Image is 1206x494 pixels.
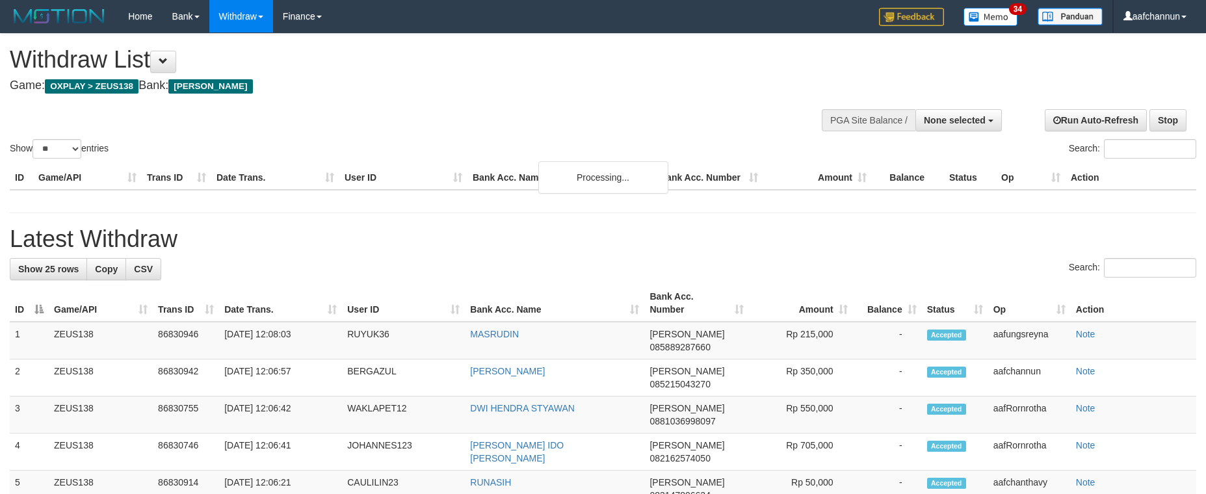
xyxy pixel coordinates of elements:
[1149,109,1186,131] a: Stop
[749,322,853,359] td: Rp 215,000
[342,359,465,396] td: BERGAZUL
[988,396,1071,434] td: aafRornrotha
[915,109,1002,131] button: None selected
[749,434,853,471] td: Rp 705,000
[1069,258,1196,278] label: Search:
[1009,3,1027,15] span: 34
[10,6,109,26] img: MOTION_logo.png
[10,47,791,73] h1: Withdraw List
[853,359,922,396] td: -
[1045,109,1147,131] a: Run Auto-Refresh
[219,359,342,396] td: [DATE] 12:06:57
[927,330,966,341] span: Accepted
[10,166,33,190] th: ID
[853,396,922,434] td: -
[988,434,1071,471] td: aafRornrotha
[644,285,748,322] th: Bank Acc. Number: activate to sort column ascending
[153,359,219,396] td: 86830942
[10,359,49,396] td: 2
[465,285,644,322] th: Bank Acc. Name: activate to sort column ascending
[211,166,339,190] th: Date Trans.
[342,322,465,359] td: RUYUK36
[649,329,724,339] span: [PERSON_NAME]
[153,434,219,471] td: 86830746
[219,322,342,359] td: [DATE] 12:08:03
[49,396,153,434] td: ZEUS138
[749,285,853,322] th: Amount: activate to sort column ascending
[10,139,109,159] label: Show entries
[649,416,715,426] span: Copy 0881036998097 to clipboard
[125,258,161,280] a: CSV
[86,258,126,280] a: Copy
[467,166,655,190] th: Bank Acc. Name
[153,396,219,434] td: 86830755
[879,8,944,26] img: Feedback.jpg
[342,285,465,322] th: User ID: activate to sort column ascending
[470,440,564,463] a: [PERSON_NAME] IDO [PERSON_NAME]
[963,8,1018,26] img: Button%20Memo.svg
[49,322,153,359] td: ZEUS138
[749,359,853,396] td: Rp 350,000
[470,477,511,487] a: RUNASIH
[1104,258,1196,278] input: Search:
[927,404,966,415] span: Accepted
[988,359,1071,396] td: aafchannun
[927,478,966,489] span: Accepted
[470,403,575,413] a: DWI HENDRA STYAWAN
[142,166,211,190] th: Trans ID
[219,434,342,471] td: [DATE] 12:06:41
[153,322,219,359] td: 86830946
[219,285,342,322] th: Date Trans.: activate to sort column ascending
[1071,285,1196,322] th: Action
[10,226,1196,252] h1: Latest Withdraw
[944,166,996,190] th: Status
[649,440,724,450] span: [PERSON_NAME]
[33,166,142,190] th: Game/API
[470,366,545,376] a: [PERSON_NAME]
[49,434,153,471] td: ZEUS138
[49,359,153,396] td: ZEUS138
[134,264,153,274] span: CSV
[1076,329,1095,339] a: Note
[95,264,118,274] span: Copy
[342,396,465,434] td: WAKLAPET12
[168,79,252,94] span: [PERSON_NAME]
[872,166,944,190] th: Balance
[927,441,966,452] span: Accepted
[749,396,853,434] td: Rp 550,000
[649,477,724,487] span: [PERSON_NAME]
[1076,366,1095,376] a: Note
[153,285,219,322] th: Trans ID: activate to sort column ascending
[927,367,966,378] span: Accepted
[49,285,153,322] th: Game/API: activate to sort column ascending
[649,379,710,389] span: Copy 085215043270 to clipboard
[649,366,724,376] span: [PERSON_NAME]
[33,139,81,159] select: Showentries
[10,79,791,92] h4: Game: Bank:
[1069,139,1196,159] label: Search:
[219,396,342,434] td: [DATE] 12:06:42
[655,166,763,190] th: Bank Acc. Number
[1104,139,1196,159] input: Search:
[853,434,922,471] td: -
[822,109,915,131] div: PGA Site Balance /
[988,285,1071,322] th: Op: activate to sort column ascending
[10,258,87,280] a: Show 25 rows
[10,396,49,434] td: 3
[339,166,467,190] th: User ID
[1076,403,1095,413] a: Note
[649,403,724,413] span: [PERSON_NAME]
[853,322,922,359] td: -
[10,285,49,322] th: ID: activate to sort column descending
[1076,440,1095,450] a: Note
[763,166,872,190] th: Amount
[1038,8,1103,25] img: panduan.png
[996,166,1066,190] th: Op
[45,79,138,94] span: OXPLAY > ZEUS138
[538,161,668,194] div: Processing...
[988,322,1071,359] td: aafungsreyna
[18,264,79,274] span: Show 25 rows
[470,329,519,339] a: MASRUDIN
[1076,477,1095,487] a: Note
[649,453,710,463] span: Copy 082162574050 to clipboard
